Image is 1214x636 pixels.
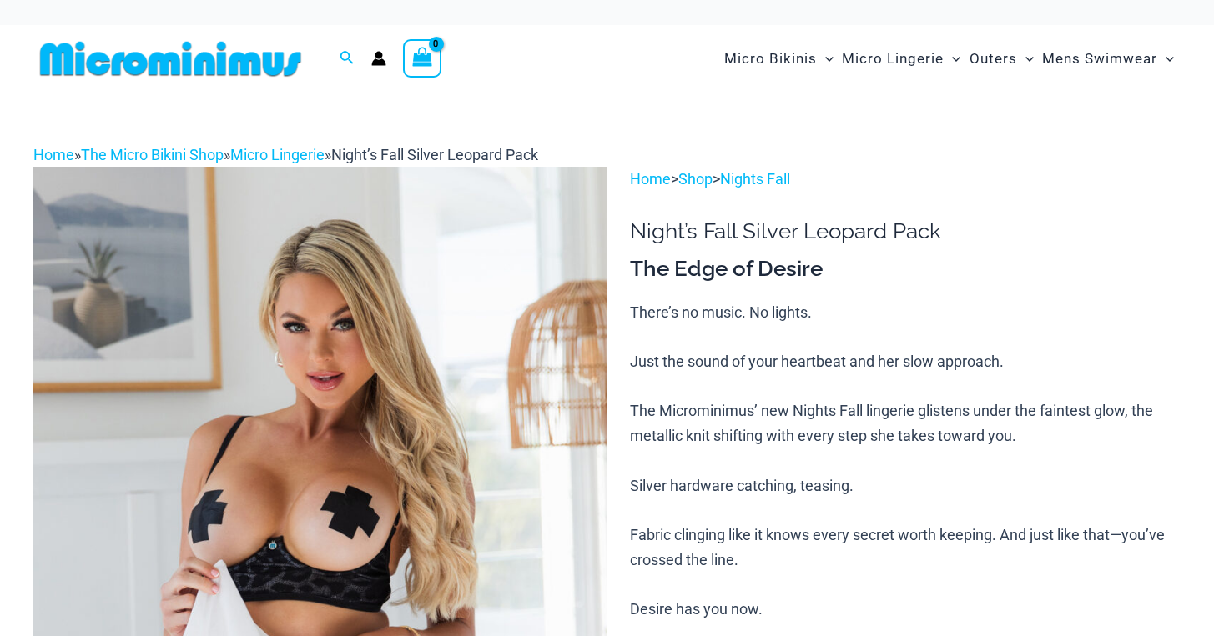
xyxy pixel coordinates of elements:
[33,146,74,163] a: Home
[403,39,441,78] a: View Shopping Cart, empty
[81,146,224,163] a: The Micro Bikini Shop
[630,170,671,188] a: Home
[678,170,713,188] a: Shop
[33,40,308,78] img: MM SHOP LOGO FLAT
[1038,33,1178,84] a: Mens SwimwearMenu ToggleMenu Toggle
[630,167,1181,192] p: > >
[838,33,965,84] a: Micro LingerieMenu ToggleMenu Toggle
[817,38,834,80] span: Menu Toggle
[1017,38,1034,80] span: Menu Toggle
[718,31,1181,87] nav: Site Navigation
[331,146,538,163] span: Night’s Fall Silver Leopard Pack
[1157,38,1174,80] span: Menu Toggle
[630,255,1181,283] h3: The Edge of Desire
[720,33,838,84] a: Micro BikinisMenu ToggleMenu Toggle
[33,146,538,163] span: » » »
[970,38,1017,80] span: Outers
[1042,38,1157,80] span: Mens Swimwear
[371,51,386,66] a: Account icon link
[944,38,960,80] span: Menu Toggle
[842,38,944,80] span: Micro Lingerie
[720,170,790,188] a: Nights Fall
[340,48,355,69] a: Search icon link
[230,146,325,163] a: Micro Lingerie
[630,218,1181,244] h1: Night’s Fall Silver Leopard Pack
[965,33,1038,84] a: OutersMenu ToggleMenu Toggle
[724,38,817,80] span: Micro Bikinis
